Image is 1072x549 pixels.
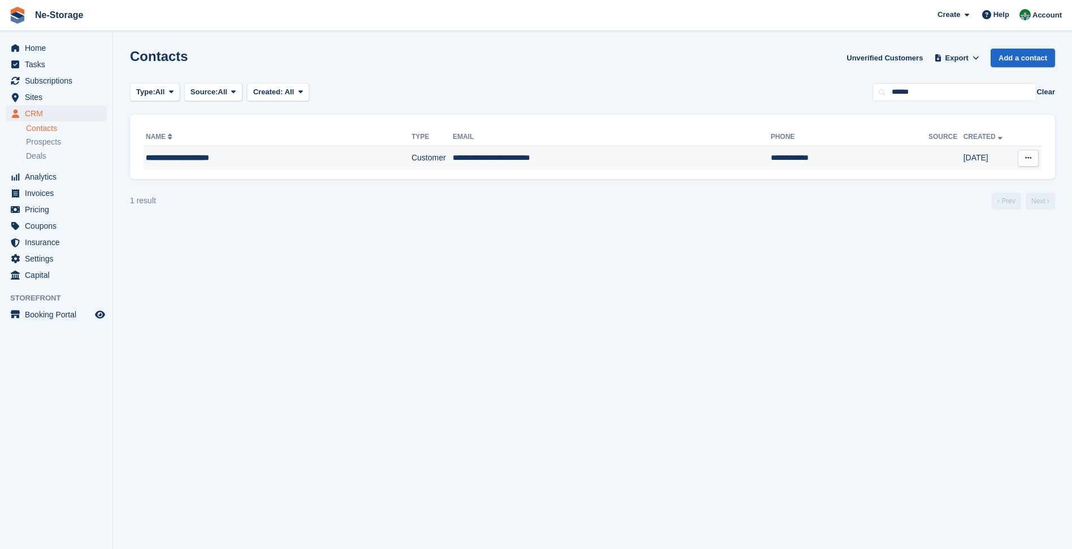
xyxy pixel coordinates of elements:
span: Tasks [25,56,93,72]
div: 1 result [130,195,156,207]
span: Storefront [10,293,112,304]
a: Deals [26,150,107,162]
span: Account [1032,10,1062,21]
th: Source [928,128,964,146]
td: [DATE] [964,146,1013,170]
a: Preview store [93,308,107,321]
span: Booking Portal [25,307,93,323]
a: menu [6,202,107,217]
a: Contacts [26,123,107,134]
a: Prospects [26,136,107,148]
span: Insurance [25,234,93,250]
img: stora-icon-8386f47178a22dfd0bd8f6a31ec36ba5ce8667c1dd55bd0f319d3a0aa187defe.svg [9,7,26,24]
h1: Contacts [130,49,188,64]
a: Unverified Customers [842,49,927,67]
span: Subscriptions [25,73,93,89]
img: Charlotte Nesbitt [1019,9,1031,20]
a: menu [6,267,107,283]
span: All [218,86,228,98]
span: Deals [26,151,46,162]
span: Created: [253,88,283,96]
a: menu [6,73,107,89]
a: Name [146,133,175,141]
a: menu [6,185,107,201]
a: menu [6,56,107,72]
a: menu [6,40,107,56]
span: Export [945,53,969,64]
a: menu [6,251,107,267]
a: menu [6,307,107,323]
span: Home [25,40,93,56]
a: Add a contact [991,49,1055,67]
span: Type: [136,86,155,98]
button: Export [932,49,982,67]
th: Phone [771,128,928,146]
nav: Page [989,193,1057,210]
button: Source: All [184,83,242,102]
span: Prospects [26,137,61,147]
a: menu [6,218,107,234]
th: Type [411,128,453,146]
span: CRM [25,106,93,121]
span: Analytics [25,169,93,185]
span: Invoices [25,185,93,201]
a: menu [6,234,107,250]
span: Coupons [25,218,93,234]
a: menu [6,106,107,121]
td: Customer [411,146,453,170]
span: Pricing [25,202,93,217]
a: menu [6,169,107,185]
a: menu [6,89,107,105]
button: Type: All [130,83,180,102]
a: Created [964,133,1005,141]
span: Create [938,9,960,20]
a: Next [1026,193,1055,210]
span: Help [993,9,1009,20]
a: Previous [992,193,1021,210]
span: All [155,86,165,98]
th: Email [453,128,771,146]
span: Settings [25,251,93,267]
span: Sites [25,89,93,105]
span: Capital [25,267,93,283]
span: All [285,88,294,96]
button: Clear [1036,86,1055,98]
span: Source: [190,86,218,98]
button: Created: All [247,83,309,102]
a: Ne-Storage [31,6,88,24]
